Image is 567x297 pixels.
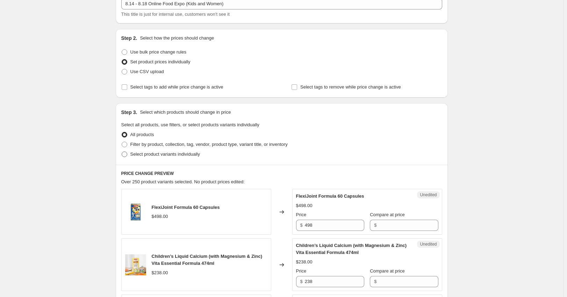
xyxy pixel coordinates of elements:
[121,109,137,116] h2: Step 3.
[370,268,405,274] span: Compare at price
[140,35,214,42] p: Select how the prices should change
[296,268,307,274] span: Price
[152,213,168,220] div: $498.00
[130,49,186,55] span: Use bulk price change rules
[296,243,407,255] span: Children’s Liquid Calcium (with Magnesium & Zinc) Vita Essential Formula 474ml
[300,279,303,284] span: $
[296,202,313,209] div: $498.00
[121,35,137,42] h2: Step 2.
[296,193,364,199] span: FlexiJoint Formula 60 Capsules
[130,69,164,74] span: Use CSV upload
[140,109,231,116] p: Select which products should change in price
[152,254,263,266] span: Children’s Liquid Calcium (with Magnesium & Zinc) Vita Essential Formula 474ml
[121,171,442,176] h6: PRICE CHANGE PREVIEW
[420,241,437,247] span: Unedited
[125,201,146,222] img: 2982f_1_80x.jpg
[130,151,200,157] span: Select product variants individually
[296,212,307,217] span: Price
[152,205,220,210] span: FlexiJoint Formula 60 Capsules
[152,269,168,276] div: $238.00
[300,84,401,90] span: Select tags to remove while price change is active
[130,132,154,137] span: All products
[370,212,405,217] span: Compare at price
[300,222,303,228] span: $
[420,192,437,198] span: Unedited
[130,84,223,90] span: Select tags to add while price change is active
[130,59,191,64] span: Set product prices individually
[121,179,245,184] span: Over 250 product variants selected. No product prices edited:
[125,254,146,275] img: 3093_ProductShot_1_80x.jpg
[296,259,313,266] div: $238.00
[130,142,288,147] span: Filter by product, collection, tag, vendor, product type, variant title, or inventory
[374,222,376,228] span: $
[121,122,259,127] span: Select all products, use filters, or select products variants individually
[374,279,376,284] span: $
[121,12,230,17] span: This title is just for internal use, customers won't see it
